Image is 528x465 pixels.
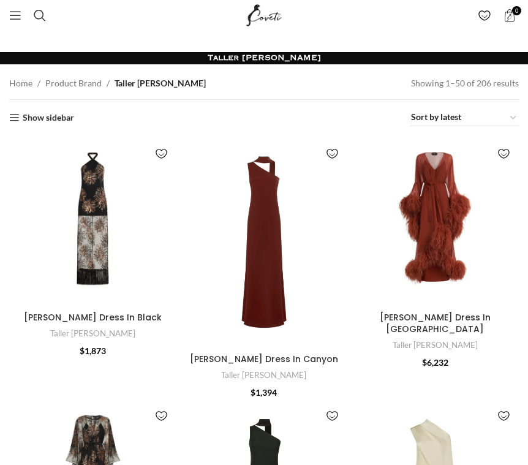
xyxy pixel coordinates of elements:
[380,311,491,336] a: [PERSON_NAME] Dress In [GEOGRAPHIC_DATA]
[422,357,427,368] span: $
[208,53,321,64] h1: Taller [PERSON_NAME]
[3,3,28,28] a: Open mobile menu
[221,369,306,381] a: Taller [PERSON_NAME]
[352,138,519,306] a: Lana Dress In Canyon
[472,3,497,28] div: My Wishlist
[9,138,176,306] a: Nina Soleil Dress In Black
[50,328,135,339] a: Taller [PERSON_NAME]
[80,346,85,356] span: $
[497,3,522,28] a: 0
[173,36,355,46] a: Fancy designing your own shoe? | Discover Now
[251,387,255,398] span: $
[9,77,32,90] a: Home
[180,138,347,347] a: Caroline Dress In Canyon
[244,9,285,20] a: Site logo
[393,339,478,351] a: Taller [PERSON_NAME]
[422,357,448,368] bdi: 6,232
[512,6,521,15] span: 0
[411,77,519,90] p: Showing 1–50 of 206 results
[190,353,338,365] a: [PERSON_NAME] Dress In Canyon
[115,77,206,90] span: Taller [PERSON_NAME]
[24,311,162,323] a: [PERSON_NAME] Dress In Black
[28,3,52,28] a: Search
[251,387,277,398] bdi: 1,394
[410,109,519,126] select: Shop order
[80,346,106,356] bdi: 1,873
[45,77,102,90] span: Product Brand
[9,77,206,90] nav: Breadcrumb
